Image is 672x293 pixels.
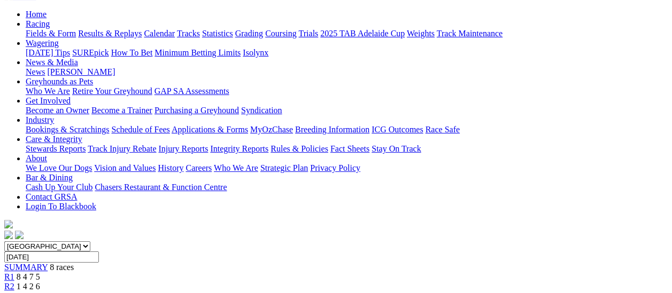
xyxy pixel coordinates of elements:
div: Racing [26,29,668,38]
span: 1 4 2 6 [17,282,40,291]
div: About [26,163,668,173]
div: Care & Integrity [26,144,668,154]
a: Applications & Forms [172,125,248,134]
a: Stewards Reports [26,144,86,153]
a: Bookings & Scratchings [26,125,109,134]
a: R1 [4,272,14,281]
a: Weights [407,29,435,38]
a: [DATE] Tips [26,48,70,57]
a: Tracks [177,29,200,38]
span: 8 4 7 5 [17,272,40,281]
a: Vision and Values [94,163,156,172]
a: Injury Reports [158,144,208,153]
a: Schedule of Fees [111,125,169,134]
a: Rules & Policies [271,144,328,153]
a: Who We Are [26,86,70,96]
a: Industry [26,115,54,124]
a: Bar & Dining [26,173,73,182]
input: Select date [4,251,99,263]
a: News & Media [26,58,78,67]
a: Careers [186,163,212,172]
a: We Love Our Dogs [26,163,92,172]
a: Grading [235,29,263,38]
a: Coursing [265,29,297,38]
a: Calendar [144,29,175,38]
a: SUMMARY [4,263,48,272]
a: Stay On Track [372,144,421,153]
a: News [26,67,45,76]
a: Fields & Form [26,29,76,38]
a: Results & Replays [78,29,142,38]
a: Isolynx [243,48,268,57]
a: Race Safe [425,125,459,134]
a: Syndication [241,106,282,115]
a: Strategic Plan [260,163,308,172]
a: Greyhounds as Pets [26,77,93,86]
span: 8 races [50,263,74,272]
a: Track Maintenance [437,29,503,38]
a: [PERSON_NAME] [47,67,115,76]
img: twitter.svg [15,231,24,239]
img: logo-grsa-white.png [4,220,13,228]
div: Wagering [26,48,668,58]
a: R2 [4,282,14,291]
a: Statistics [202,29,233,38]
a: Fact Sheets [330,144,369,153]
a: Purchasing a Greyhound [155,106,239,115]
a: Become a Trainer [91,106,152,115]
div: Bar & Dining [26,183,668,192]
div: Greyhounds as Pets [26,86,668,96]
a: Cash Up Your Club [26,183,92,192]
div: Get Involved [26,106,668,115]
a: Wagering [26,38,59,47]
a: Minimum Betting Limits [155,48,241,57]
div: News & Media [26,67,668,77]
a: About [26,154,47,163]
a: How To Bet [111,48,153,57]
a: Contact GRSA [26,192,77,201]
a: Chasers Restaurant & Function Centre [95,183,227,192]
a: Retire Your Greyhound [72,86,152,96]
a: Get Involved [26,96,71,105]
a: History [158,163,183,172]
a: SUREpick [72,48,109,57]
a: 2025 TAB Adelaide Cup [320,29,405,38]
a: Care & Integrity [26,134,82,144]
div: Industry [26,125,668,134]
a: Racing [26,19,50,28]
a: Trials [298,29,318,38]
a: Integrity Reports [210,144,268,153]
a: GAP SA Assessments [155,86,229,96]
a: Home [26,10,47,19]
a: MyOzChase [250,125,293,134]
a: Privacy Policy [310,163,360,172]
a: Track Injury Rebate [88,144,156,153]
a: ICG Outcomes [372,125,423,134]
img: facebook.svg [4,231,13,239]
a: Login To Blackbook [26,202,96,211]
a: Become an Owner [26,106,89,115]
a: Breeding Information [295,125,369,134]
a: Who We Are [214,163,258,172]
